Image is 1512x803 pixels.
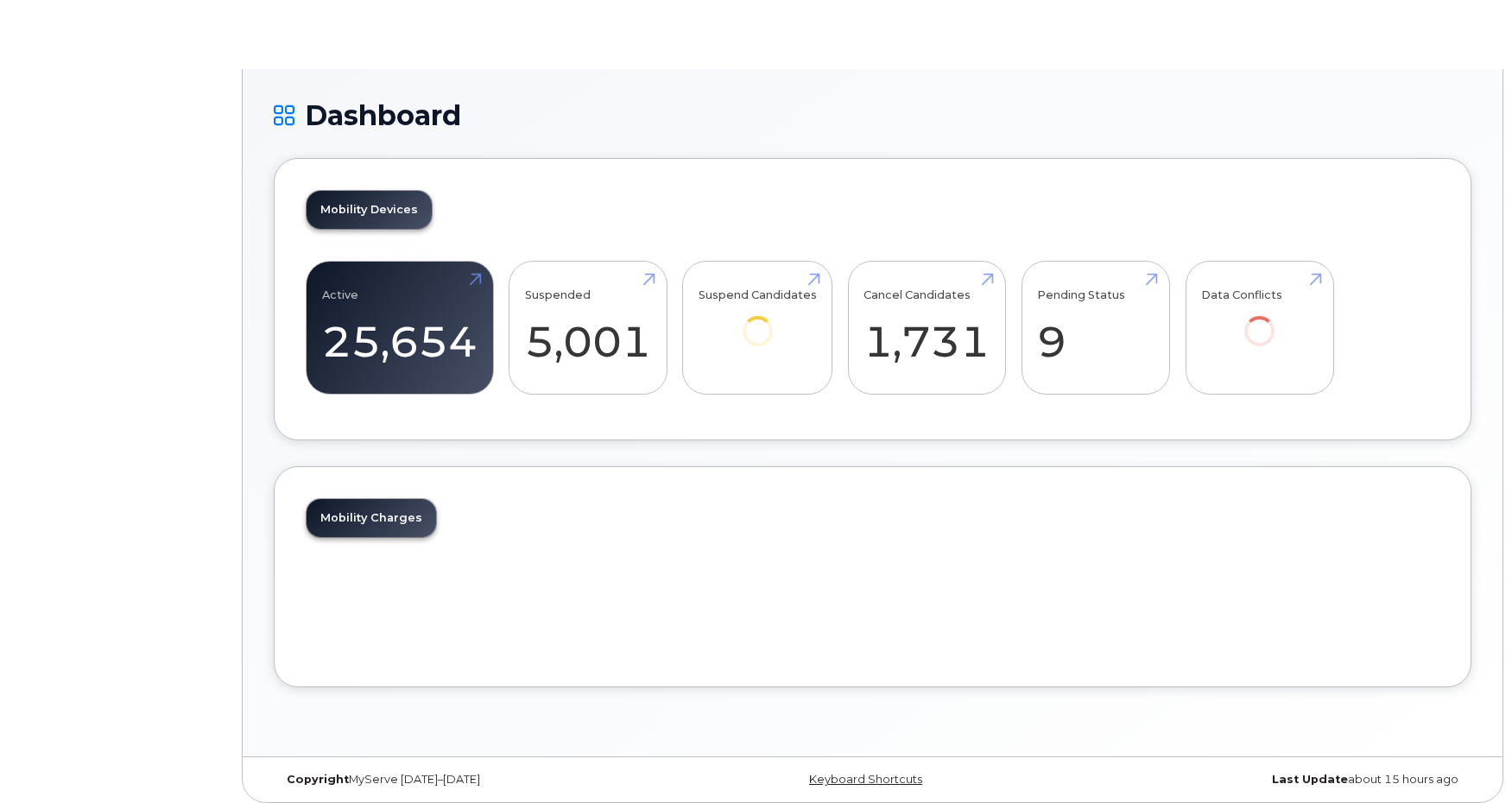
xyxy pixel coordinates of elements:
[1272,773,1348,786] strong: Last Update
[809,773,922,786] a: Keyboard Shortcuts
[307,499,436,537] a: Mobility Charges
[699,271,817,370] a: Suspend Candidates
[322,271,478,385] a: Active 25,654
[274,773,673,787] div: MyServe [DATE]–[DATE]
[1037,271,1154,385] a: Pending Status 9
[307,191,432,229] a: Mobility Devices
[1201,271,1318,370] a: Data Conflicts
[1072,773,1471,787] div: about 15 hours ago
[525,271,651,385] a: Suspended 5,001
[287,773,349,786] strong: Copyright
[274,100,1471,130] h1: Dashboard
[864,271,990,385] a: Cancel Candidates 1,731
